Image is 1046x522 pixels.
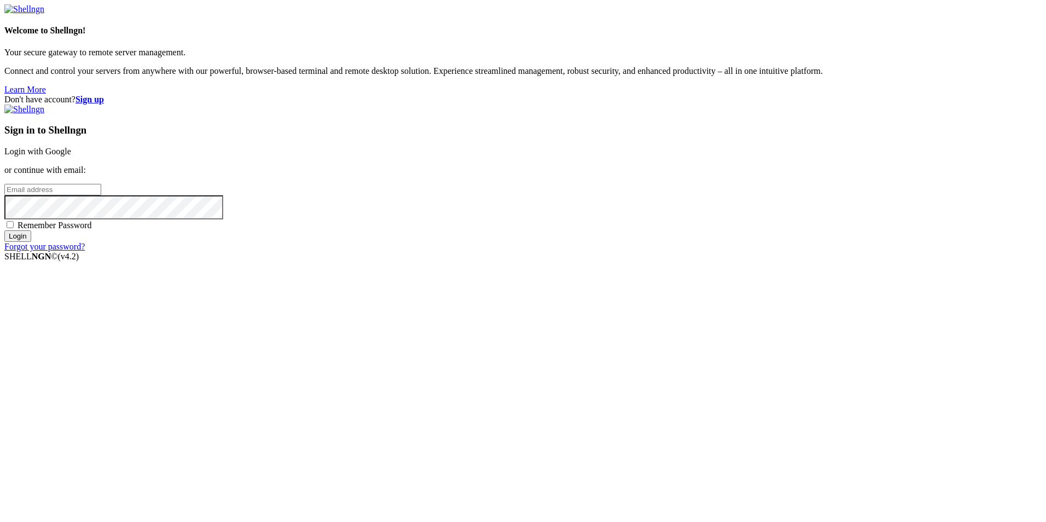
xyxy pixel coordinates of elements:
h4: Welcome to Shellngn! [4,26,1042,36]
img: Shellngn [4,4,44,14]
input: Login [4,230,31,242]
a: Learn More [4,85,46,94]
span: 4.2.0 [58,252,79,261]
span: Remember Password [18,221,92,230]
input: Remember Password [7,221,14,228]
a: Login with Google [4,147,71,156]
p: Connect and control your servers from anywhere with our powerful, browser-based terminal and remo... [4,66,1042,76]
a: Forgot your password? [4,242,85,251]
img: Shellngn [4,105,44,114]
a: Sign up [75,95,104,104]
input: Email address [4,184,101,195]
p: or continue with email: [4,165,1042,175]
b: NGN [32,252,51,261]
span: SHELL © [4,252,79,261]
h3: Sign in to Shellngn [4,124,1042,136]
p: Your secure gateway to remote server management. [4,48,1042,57]
div: Don't have account? [4,95,1042,105]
